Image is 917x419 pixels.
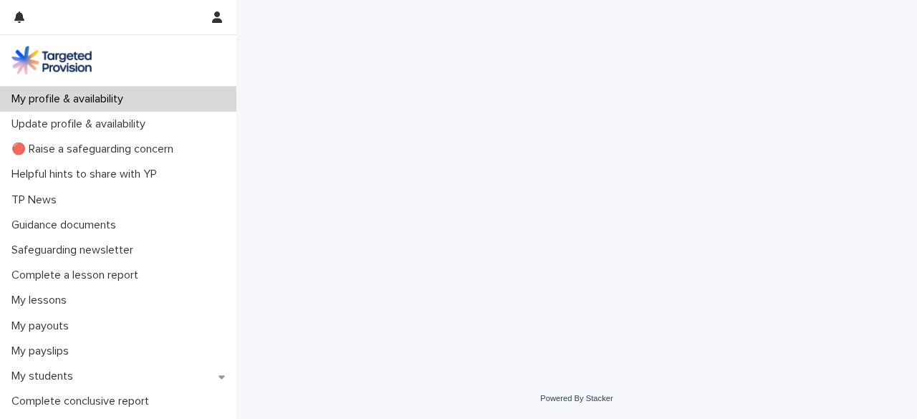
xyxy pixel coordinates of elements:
[540,394,613,403] a: Powered By Stacker
[6,143,185,156] p: 🔴 Raise a safeguarding concern
[6,395,160,408] p: Complete conclusive report
[6,92,135,106] p: My profile & availability
[6,269,150,282] p: Complete a lesson report
[6,117,157,131] p: Update profile & availability
[6,319,80,333] p: My payouts
[6,218,128,232] p: Guidance documents
[6,370,85,383] p: My students
[6,244,145,257] p: Safeguarding newsletter
[6,294,78,307] p: My lessons
[6,193,68,207] p: TP News
[11,46,92,74] img: M5nRWzHhSzIhMunXDL62
[6,168,168,181] p: Helpful hints to share with YP
[6,345,80,358] p: My payslips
